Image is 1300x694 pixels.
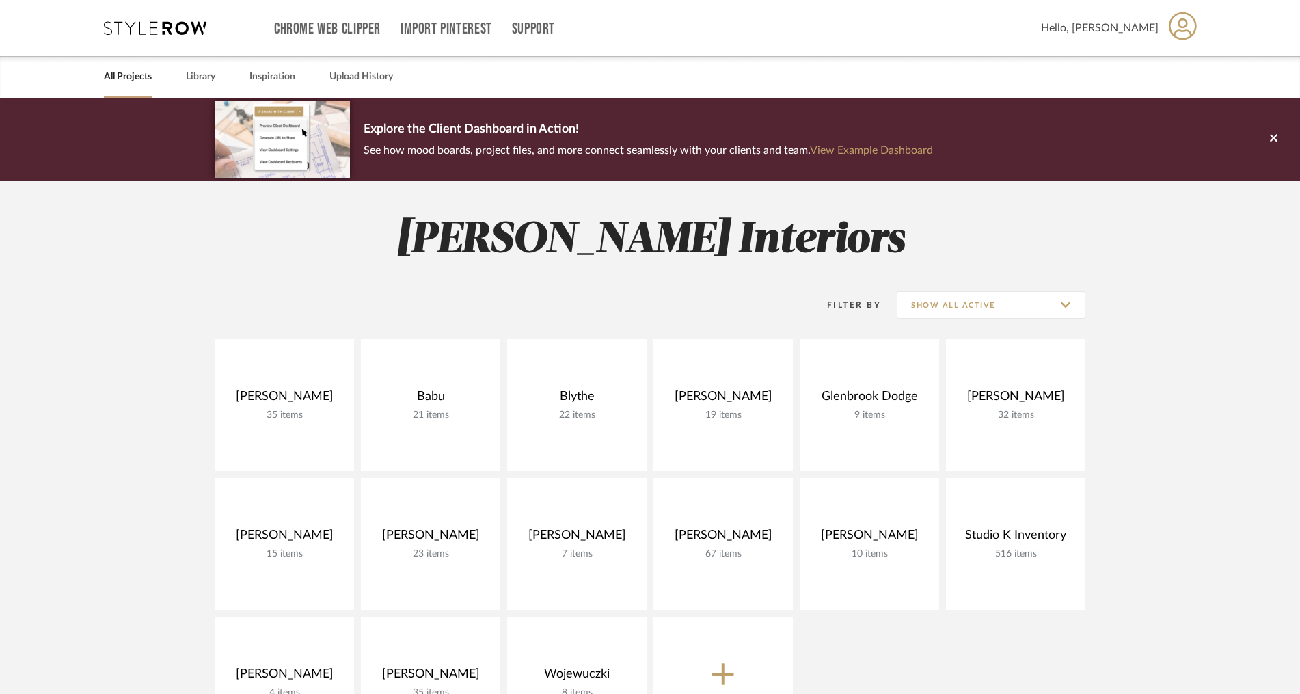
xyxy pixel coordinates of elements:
div: 7 items [518,548,636,560]
a: Chrome Web Clipper [274,23,381,35]
a: View Example Dashboard [810,145,933,156]
div: 67 items [664,548,782,560]
div: [PERSON_NAME] [226,389,343,410]
a: Inspiration [249,68,295,86]
div: [PERSON_NAME] [664,528,782,548]
div: 516 items [957,548,1074,560]
div: [PERSON_NAME] [226,528,343,548]
a: Support [512,23,555,35]
div: Glenbrook Dodge [811,389,928,410]
img: d5d033c5-7b12-40c2-a960-1ecee1989c38.png [215,101,350,177]
div: 19 items [664,410,782,421]
div: [PERSON_NAME] [811,528,928,548]
div: [PERSON_NAME] [226,667,343,687]
div: [PERSON_NAME] [372,528,489,548]
div: 15 items [226,548,343,560]
a: Import Pinterest [401,23,492,35]
div: [PERSON_NAME] [664,389,782,410]
div: 32 items [957,410,1074,421]
h2: [PERSON_NAME] Interiors [158,215,1142,266]
p: Explore the Client Dashboard in Action! [364,119,933,141]
p: See how mood boards, project files, and more connect seamlessly with your clients and team. [364,141,933,160]
div: 21 items [372,410,489,421]
div: [PERSON_NAME] [372,667,489,687]
span: Hello, [PERSON_NAME] [1041,20,1159,36]
div: Babu [372,389,489,410]
div: Blythe [518,389,636,410]
div: 22 items [518,410,636,421]
div: Wojewuczki [518,667,636,687]
div: [PERSON_NAME] [957,389,1074,410]
div: 23 items [372,548,489,560]
a: Upload History [329,68,393,86]
a: Library [186,68,215,86]
div: 10 items [811,548,928,560]
a: All Projects [104,68,152,86]
div: [PERSON_NAME] [518,528,636,548]
div: 9 items [811,410,928,421]
div: 35 items [226,410,343,421]
div: Filter By [809,298,881,312]
div: Studio K Inventory [957,528,1074,548]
